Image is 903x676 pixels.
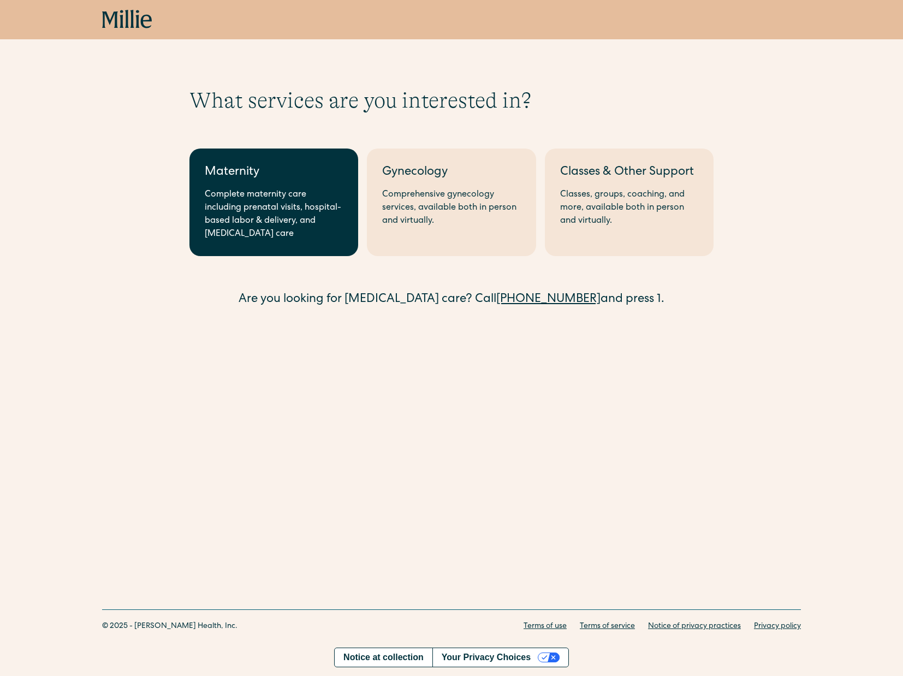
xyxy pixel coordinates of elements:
[335,648,432,667] a: Notice at collection
[560,188,698,228] div: Classes, groups, coaching, and more, available both in person and virtually.
[560,164,698,182] div: Classes & Other Support
[382,164,520,182] div: Gynecology
[205,188,343,241] div: Complete maternity care including prenatal visits, hospital-based labor & delivery, and [MEDICAL_...
[382,188,520,228] div: Comprehensive gynecology services, available both in person and virtually.
[545,149,714,256] a: Classes & Other SupportClasses, groups, coaching, and more, available both in person and virtually.
[524,621,567,632] a: Terms of use
[367,149,536,256] a: GynecologyComprehensive gynecology services, available both in person and virtually.
[189,87,714,114] h1: What services are you interested in?
[189,149,358,256] a: MaternityComplete maternity care including prenatal visits, hospital-based labor & delivery, and ...
[102,621,237,632] div: © 2025 - [PERSON_NAME] Health, Inc.
[648,621,741,632] a: Notice of privacy practices
[496,294,601,306] a: [PHONE_NUMBER]
[432,648,568,667] button: Your Privacy Choices
[754,621,801,632] a: Privacy policy
[189,291,714,309] div: Are you looking for [MEDICAL_DATA] care? Call and press 1.
[580,621,635,632] a: Terms of service
[205,164,343,182] div: Maternity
